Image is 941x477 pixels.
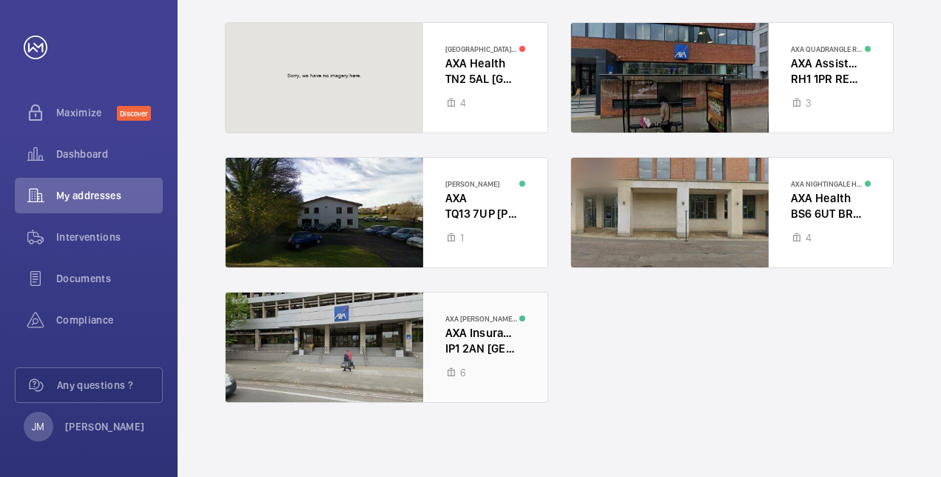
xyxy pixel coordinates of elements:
span: Discover [117,106,151,121]
span: Documents [56,271,163,286]
span: Compliance [56,313,163,327]
span: Dashboard [56,147,163,161]
span: Maximize [56,105,117,120]
p: [PERSON_NAME] [65,419,145,434]
span: Interventions [56,230,163,244]
span: Any questions ? [57,378,162,393]
span: My addresses [56,188,163,203]
p: JM [32,419,44,434]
